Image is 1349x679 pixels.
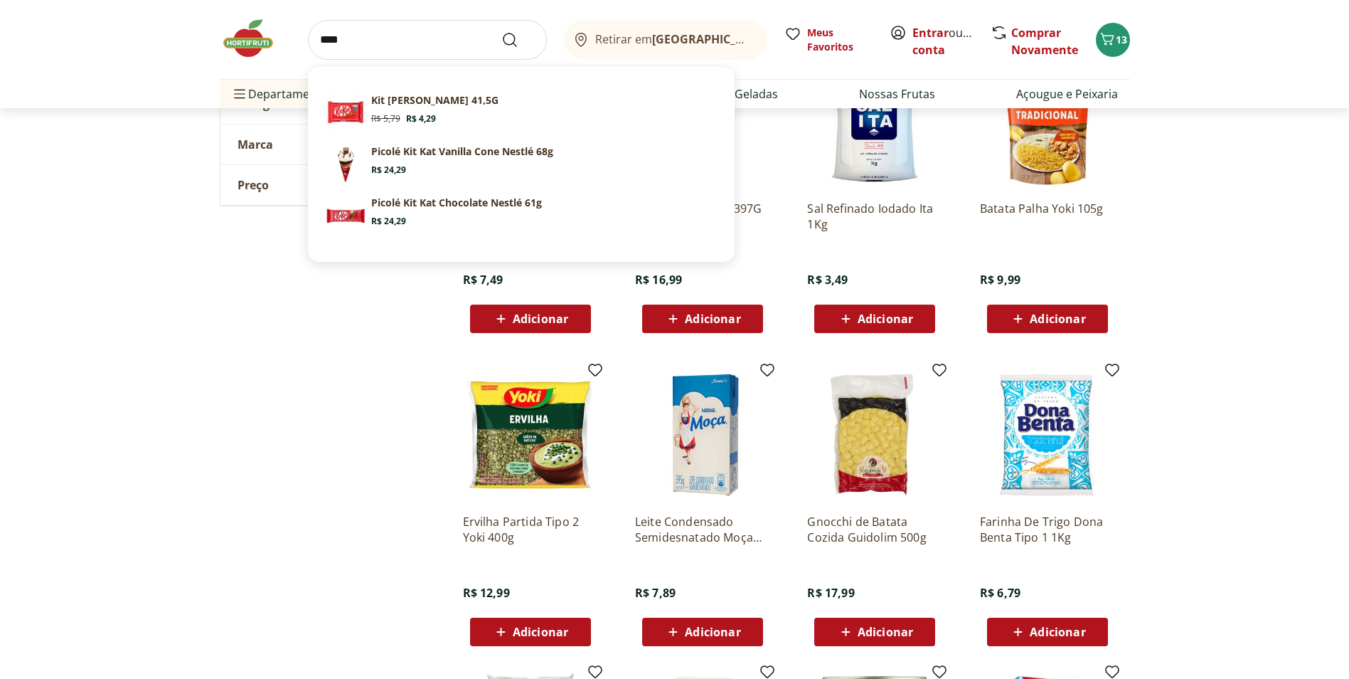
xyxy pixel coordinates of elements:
img: Hortifruti [220,17,291,60]
span: R$ 12,99 [463,585,510,601]
button: Marca [220,125,434,164]
a: PrincipalPicolé Kit Kat Chocolate Nestlé 61gR$ 24,29 [320,190,723,241]
span: Adicionar [858,313,913,325]
a: Ervilha Partida Tipo 2 Yoki 400g [463,514,598,545]
a: Criar conta [912,25,991,58]
span: R$ 3,49 [807,272,848,288]
span: R$ 7,89 [635,585,676,601]
span: R$ 4,29 [406,113,436,125]
span: Marca [238,137,273,152]
button: Retirar em[GEOGRAPHIC_DATA]/[GEOGRAPHIC_DATA] [564,20,767,60]
button: Adicionar [642,618,763,646]
span: ou [912,24,976,58]
span: Adicionar [1030,313,1085,325]
span: R$ 5,79 [371,113,400,125]
img: Gnocchi de Batata Cozida Guidolim 500g [807,367,942,502]
button: Adicionar [814,305,935,333]
span: R$ 6,79 [980,585,1020,601]
span: Meus Favoritos [807,26,873,54]
a: Meus Favoritos [784,26,873,54]
a: Batata Palha Yoki 105g [980,201,1115,232]
img: Farinha De Trigo Dona Benta Tipo 1 1Kg [980,367,1115,502]
button: Adicionar [987,305,1108,333]
a: Entrar [912,25,949,41]
a: Nossas Frutas [859,85,935,102]
a: Açougue e Peixaria [1016,85,1118,102]
button: Menu [231,77,248,111]
button: Adicionar [987,618,1108,646]
input: search [308,20,547,60]
img: Principal [326,144,366,184]
img: Ervilha Partida Tipo 2 Yoki 400g [463,367,598,502]
span: Adicionar [513,626,568,638]
img: Batata Palha Yoki 105g [980,54,1115,189]
a: Leite Condensado Semidesnatado Moça Caixa Nestlé 395g [635,514,770,545]
span: R$ 24,29 [371,164,406,176]
button: Preço [220,165,434,205]
a: Sal Refinado Iodado Ita 1Kg [807,201,942,232]
b: [GEOGRAPHIC_DATA]/[GEOGRAPHIC_DATA] [652,31,892,47]
a: Comprar Novamente [1011,25,1078,58]
a: Gnocchi de Batata Cozida Guidolim 500g [807,514,942,545]
img: Sal Refinado Iodado Ita 1Kg [807,54,942,189]
span: R$ 7,49 [463,272,503,288]
p: Picolé Kit Kat Chocolate Nestlé 61g [371,196,542,210]
button: Adicionar [470,305,591,333]
span: R$ 16,99 [635,272,682,288]
span: Adicionar [1030,626,1085,638]
span: Preço [238,178,269,192]
button: Adicionar [470,618,591,646]
span: R$ 9,99 [980,272,1020,288]
a: Kit [PERSON_NAME] 41,5GR$ 5,79R$ 4,29 [320,88,723,139]
span: Departamentos [231,77,334,111]
span: Adicionar [858,626,913,638]
img: Principal [326,196,366,236]
span: 13 [1116,33,1127,46]
button: Carrinho [1096,23,1130,57]
button: Adicionar [814,618,935,646]
a: PrincipalPicolé Kit Kat Vanilla Cone Nestlé 68gR$ 24,29 [320,139,723,190]
span: Adicionar [685,313,740,325]
span: Adicionar [685,626,740,638]
span: R$ 17,99 [807,585,854,601]
span: Adicionar [513,313,568,325]
p: Kit [PERSON_NAME] 41,5G [371,93,498,107]
p: Picolé Kit Kat Vanilla Cone Nestlé 68g [371,144,553,159]
img: Leite Condensado Semidesnatado Moça Caixa Nestlé 395g [635,367,770,502]
span: R$ 24,29 [371,216,406,227]
button: Adicionar [642,305,763,333]
span: Retirar em [595,33,752,46]
a: Farinha De Trigo Dona Benta Tipo 1 1Kg [980,514,1115,545]
button: Submit Search [501,31,535,48]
